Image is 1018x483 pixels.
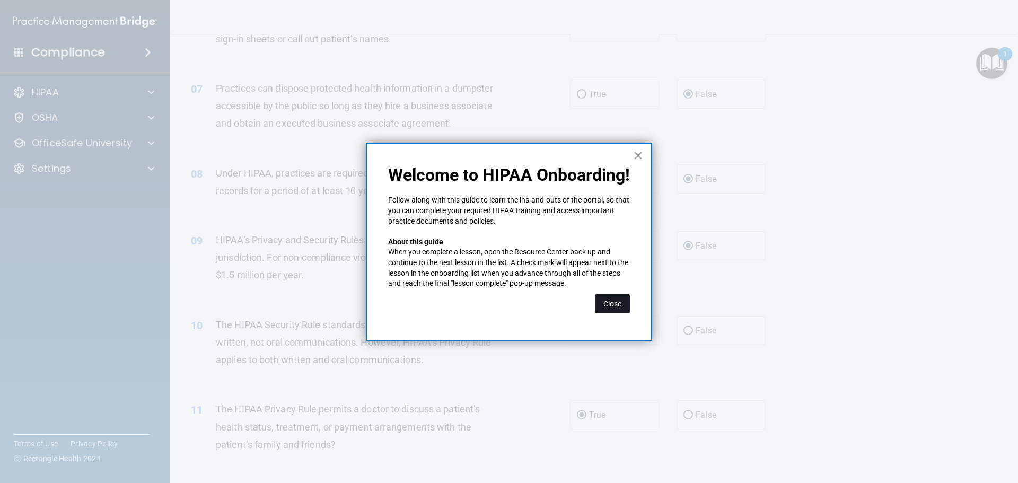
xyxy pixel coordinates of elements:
iframe: Drift Widget Chat Controller [965,410,1005,450]
p: Welcome to HIPAA Onboarding! [388,165,630,185]
strong: About this guide [388,238,443,246]
button: Close [595,294,630,313]
p: Follow along with this guide to learn the ins-and-outs of the portal, so that you can complete yo... [388,195,630,226]
button: Close [633,147,643,164]
p: When you complete a lesson, open the Resource Center back up and continue to the next lesson in t... [388,247,630,288]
